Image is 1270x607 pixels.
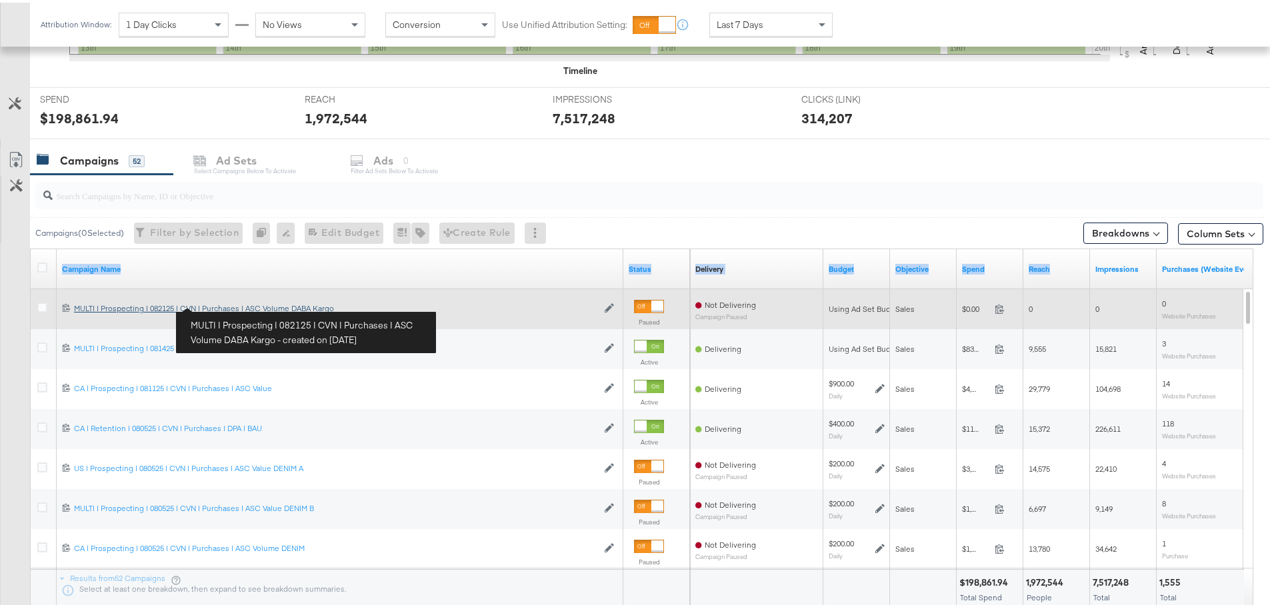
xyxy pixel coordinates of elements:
label: Active [634,435,664,444]
span: Sales [895,301,915,311]
a: US | Prospecting | 080525 | CVN | Purchases | ASC Value DENIM A [74,460,597,472]
span: 34,642 [1095,541,1117,551]
sub: Website Purchases [1162,429,1216,437]
a: Your campaign name. [62,261,618,272]
span: Sales [895,461,915,471]
div: CA | Retention | 080525 | CVN | Purchases | DPA | BAU [74,420,597,431]
div: Delivery [695,261,723,272]
span: Not Delivering [705,457,756,467]
span: REACH [305,91,405,103]
div: $200.00 [829,456,854,466]
div: $198,861.94 [40,106,119,125]
span: 4 [1162,456,1166,466]
span: IMPRESSIONS [553,91,653,103]
div: Campaigns [60,151,119,166]
div: CA | Prospecting | 081125 | CVN | Purchases | ASC Value [74,380,597,391]
span: 226,611 [1095,421,1121,431]
span: Sales [895,541,915,551]
a: MULTI | Prospecting | 081425 | CVN | Purchases | ASC Volume DENIM enhancement test [74,340,597,352]
span: 9,149 [1095,501,1113,511]
button: Breakdowns [1083,220,1168,241]
span: $0.00 [962,301,989,311]
div: 7,517,248 [553,106,615,125]
sub: Daily [829,509,843,517]
input: Search Campaigns by Name, ID or Objective [53,175,1151,201]
div: $198,861.94 [959,574,1012,586]
sub: Campaign Paused [695,310,756,318]
button: Column Sets [1178,221,1263,242]
span: People [1027,590,1052,600]
a: CA | Prospecting | 080525 | CVN | Purchases | ASC Volume DENIM [74,540,597,552]
div: $900.00 [829,376,854,386]
div: Attribution Window: [40,17,112,27]
span: Last 7 Days [717,16,763,28]
div: Campaigns ( 0 Selected) [35,225,124,237]
span: Total Spend [960,590,1002,600]
div: 314,207 [801,106,853,125]
span: 9,555 [1029,341,1046,351]
label: Paused [634,515,664,524]
span: 14,575 [1029,461,1050,471]
span: 118 [1162,416,1174,426]
text: Actions [1204,21,1216,52]
span: 1 Day Clicks [126,16,177,28]
sub: Purchase [1162,549,1188,557]
div: $200.00 [829,496,854,506]
label: Paused [634,555,664,564]
span: Conversion [393,16,441,28]
span: $3,137.63 [962,461,989,471]
sub: Campaign Paused [695,550,756,558]
span: $1,374.91 [962,541,989,551]
span: Total [1093,590,1110,600]
sub: Website Purchases [1162,389,1216,397]
span: 104,698 [1095,381,1121,391]
span: 0 [1095,301,1099,311]
label: Active [634,355,664,364]
div: MULTI | Prospecting | 080525 | CVN | Purchases | ASC Value DENIM B [74,500,597,511]
a: MULTI | Prospecting | 082125 | CVN | Purchases | ASC Volume DABA Kargo [74,301,597,312]
div: 1,555 [1159,574,1185,586]
sub: Website Purchases [1162,469,1216,477]
sub: Website Purchases [1162,349,1216,357]
span: Sales [895,381,915,391]
span: 0 [1029,301,1033,311]
div: 7,517,248 [1093,574,1133,586]
label: Use Unified Attribution Setting: [502,16,627,29]
div: MULTI | Prospecting | 082125 | CVN | Purchases | ASC Volume DABA Kargo [74,301,597,311]
div: US | Prospecting | 080525 | CVN | Purchases | ASC Value DENIM A [74,460,597,471]
sub: Daily [829,389,843,397]
a: Shows the current state of your Ad Campaign. [629,261,685,272]
span: Not Delivering [705,297,756,307]
div: Using Ad Set Budget [829,341,903,352]
text: Delivery [1171,18,1183,52]
div: 1,972,544 [1026,574,1067,586]
span: 8 [1162,496,1166,506]
a: MULTI | Prospecting | 080525 | CVN | Purchases | ASC Value DENIM B [74,500,597,512]
div: $200.00 [829,536,854,546]
span: Total [1160,590,1177,600]
span: 15,821 [1095,341,1117,351]
sub: Campaign Paused [695,470,756,478]
span: SPEND [40,91,140,103]
div: 0 [253,220,277,241]
span: Sales [895,421,915,431]
span: Delivering [705,341,741,351]
a: The number of people your ad was served to. [1029,261,1085,272]
span: Not Delivering [705,497,756,507]
a: Your campaign's objective. [895,261,951,272]
span: 15,372 [1029,421,1050,431]
a: Reflects the ability of your Ad Campaign to achieve delivery based on ad states, schedule and bud... [695,261,723,272]
span: 22,410 [1095,461,1117,471]
div: Timeline [563,62,597,75]
span: 6,697 [1029,501,1046,511]
span: CLICKS (LINK) [801,91,901,103]
span: Delivering [705,421,741,431]
span: Sales [895,501,915,511]
sub: Website Purchases [1162,309,1216,317]
span: Not Delivering [705,537,756,547]
a: CA | Retention | 080525 | CVN | Purchases | DPA | BAU [74,420,597,432]
sub: Website Purchases [1162,509,1216,517]
span: $834.44 [962,341,989,351]
div: CA | Prospecting | 080525 | CVN | Purchases | ASC Volume DENIM [74,540,597,551]
span: Delivering [705,381,741,391]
